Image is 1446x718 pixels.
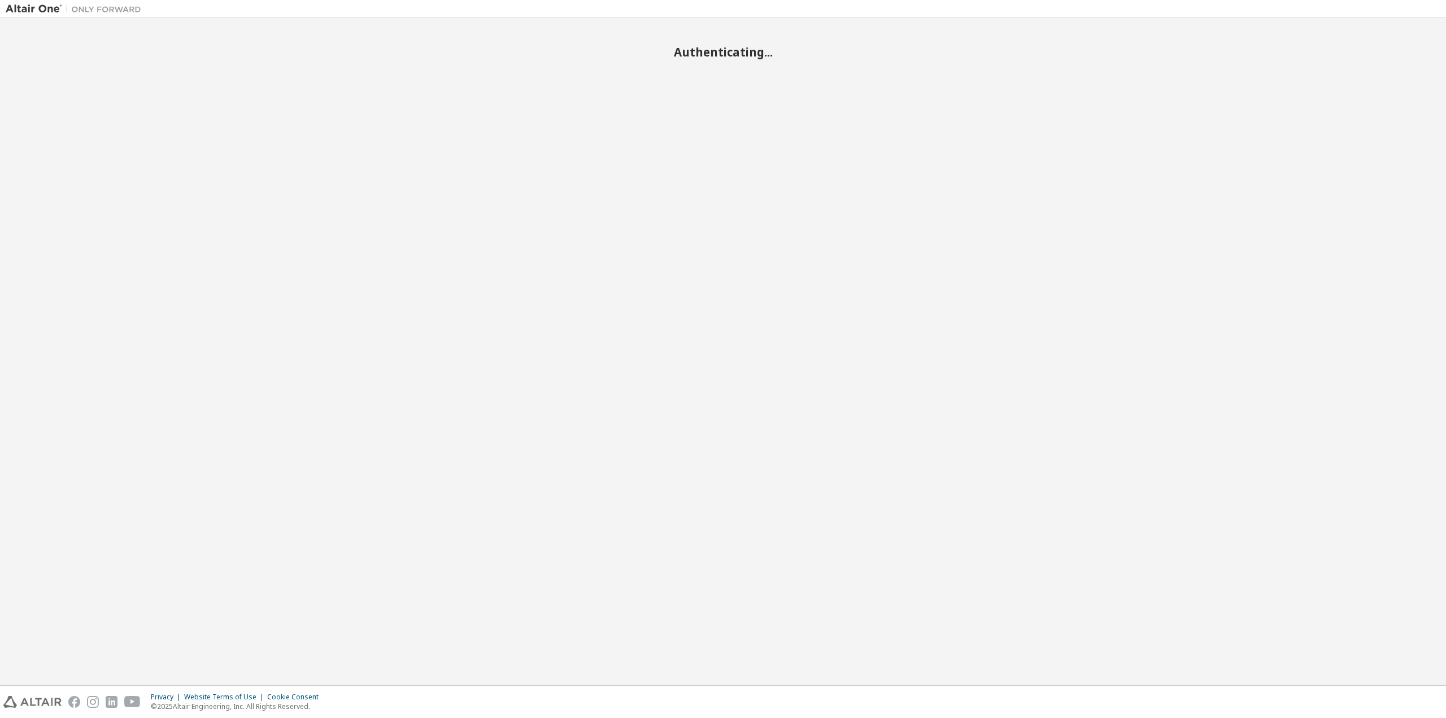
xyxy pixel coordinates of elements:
img: altair_logo.svg [3,696,62,708]
img: youtube.svg [124,696,141,708]
img: Altair One [6,3,147,15]
h2: Authenticating... [6,45,1440,59]
img: instagram.svg [87,696,99,708]
div: Cookie Consent [267,693,325,702]
img: facebook.svg [68,696,80,708]
div: Website Terms of Use [184,693,267,702]
p: © 2025 Altair Engineering, Inc. All Rights Reserved. [151,702,325,711]
img: linkedin.svg [106,696,117,708]
div: Privacy [151,693,184,702]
